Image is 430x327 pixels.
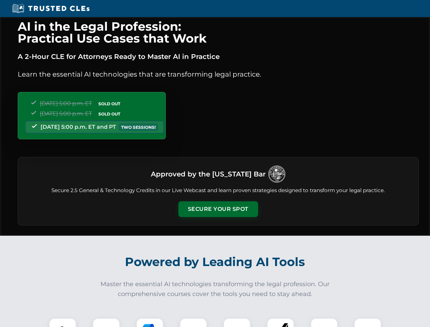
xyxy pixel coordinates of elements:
span: [DATE] 5:00 p.m. ET [40,100,92,107]
img: Trusted CLEs [10,3,92,14]
p: Master the essential AI technologies transforming the legal profession. Our comprehensive courses... [96,279,334,299]
h3: Approved by the [US_STATE] Bar [151,168,266,180]
span: [DATE] 5:00 p.m. ET [40,110,92,117]
img: Logo [268,166,285,183]
span: SOLD OUT [96,100,123,107]
p: Secure 2.5 General & Technology Credits in our Live Webcast and learn proven strategies designed ... [26,187,410,194]
button: Secure Your Spot [178,201,258,217]
p: A 2-Hour CLE for Attorneys Ready to Master AI in Practice [18,51,419,62]
span: SOLD OUT [96,110,123,118]
p: Learn the essential AI technologies that are transforming legal practice. [18,69,419,80]
h2: Powered by Leading AI Tools [27,250,404,274]
h1: AI in the Legal Profession: Practical Use Cases that Work [18,20,419,44]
